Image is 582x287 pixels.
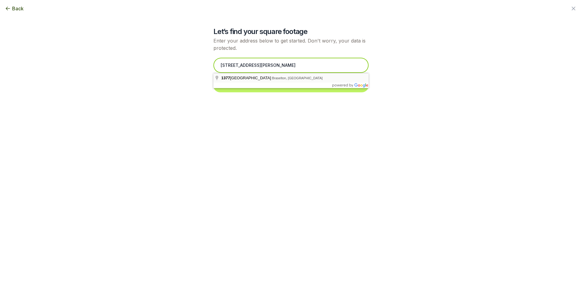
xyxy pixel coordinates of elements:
h2: Let’s find your square footage [213,27,369,36]
span: Braselton, [GEOGRAPHIC_DATA] [272,76,323,80]
p: Enter your address below to get started. Don't worry, your data is protected. [213,37,369,52]
span: Back [12,5,24,12]
button: Back [5,5,24,12]
span: 1377 [221,76,230,80]
input: Enter your address [213,58,369,73]
span: [GEOGRAPHIC_DATA] [221,76,272,80]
